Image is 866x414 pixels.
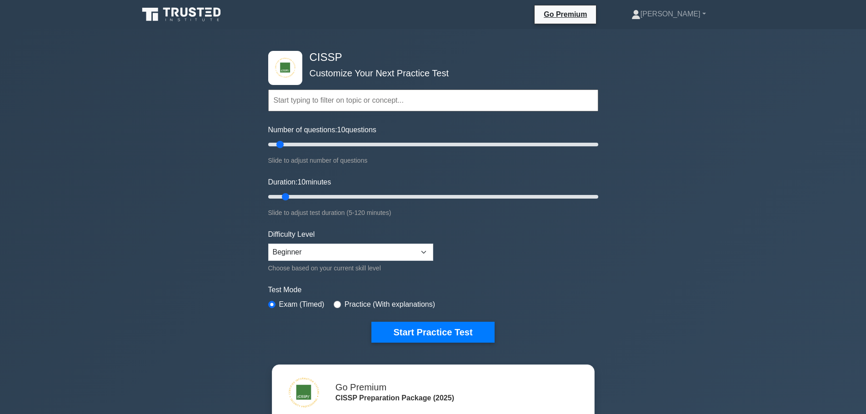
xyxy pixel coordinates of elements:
[297,178,305,186] span: 10
[538,9,592,20] a: Go Premium
[610,5,728,23] a: [PERSON_NAME]
[268,125,376,135] label: Number of questions: questions
[337,126,345,134] span: 10
[268,90,598,111] input: Start typing to filter on topic or concept...
[306,51,554,64] h4: CISSP
[268,263,433,274] div: Choose based on your current skill level
[268,284,598,295] label: Test Mode
[268,177,331,188] label: Duration: minutes
[371,322,494,343] button: Start Practice Test
[345,299,435,310] label: Practice (With explanations)
[268,155,598,166] div: Slide to adjust number of questions
[268,229,315,240] label: Difficulty Level
[268,207,598,218] div: Slide to adjust test duration (5-120 minutes)
[279,299,325,310] label: Exam (Timed)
